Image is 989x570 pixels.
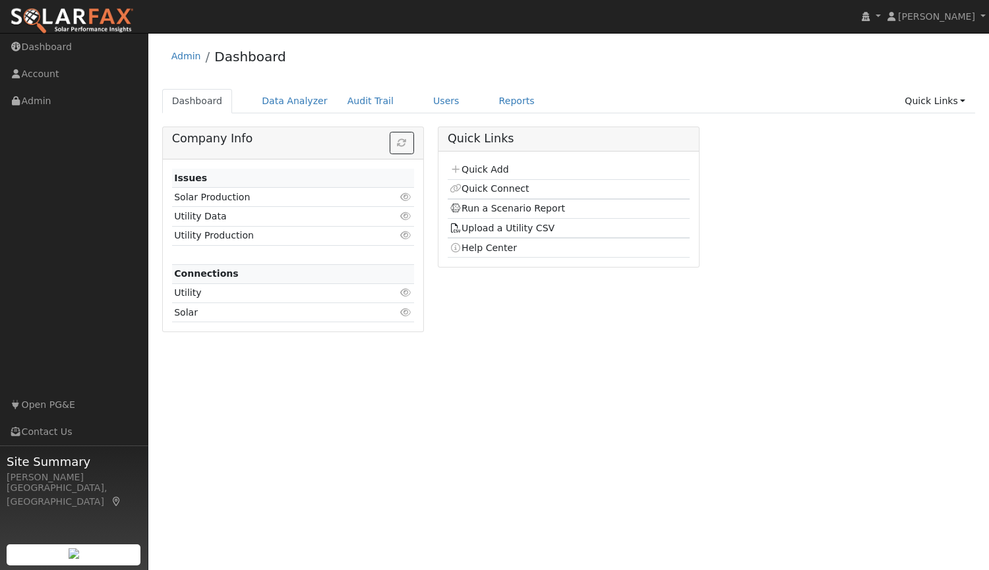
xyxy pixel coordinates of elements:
td: Utility Data [172,207,375,226]
img: retrieve [69,548,79,559]
strong: Connections [174,268,239,279]
a: Run a Scenario Report [450,203,565,214]
td: Utility [172,283,375,302]
a: Reports [489,89,545,113]
i: Click to view [400,308,412,317]
div: [PERSON_NAME] [7,470,141,484]
h5: Company Info [172,132,414,146]
i: Click to view [400,212,412,221]
a: Help Center [450,242,517,253]
a: Quick Add [450,164,508,175]
a: Audit Trail [338,89,404,113]
a: Dashboard [214,49,286,65]
a: Users [423,89,469,113]
span: [PERSON_NAME] [898,11,975,22]
div: [GEOGRAPHIC_DATA], [GEOGRAPHIC_DATA] [7,481,141,509]
td: Utility Production [172,226,375,245]
a: Map [111,496,123,507]
a: Quick Links [895,89,975,113]
i: Click to view [400,192,412,202]
td: Solar Production [172,188,375,207]
a: Data Analyzer [252,89,338,113]
i: Click to view [400,288,412,297]
a: Dashboard [162,89,233,113]
span: Site Summary [7,453,141,470]
a: Admin [171,51,201,61]
a: Upload a Utility CSV [450,223,554,233]
strong: Issues [174,173,207,183]
img: SolarFax [10,7,134,35]
i: Click to view [400,231,412,240]
h5: Quick Links [448,132,690,146]
a: Quick Connect [450,183,529,194]
td: Solar [172,303,375,322]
